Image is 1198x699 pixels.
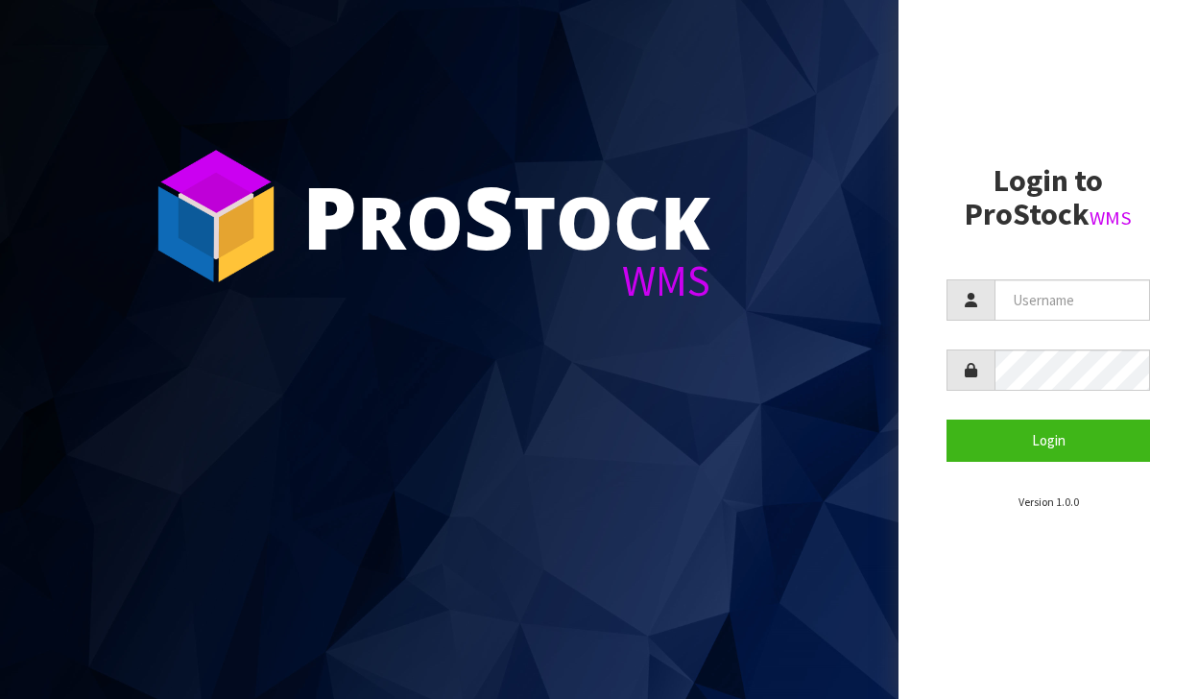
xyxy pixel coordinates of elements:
div: ro tock [302,173,710,259]
input: Username [994,279,1150,321]
span: P [302,157,357,275]
img: ProStock Cube [144,144,288,288]
small: WMS [1090,205,1132,230]
div: WMS [302,259,710,302]
span: S [464,157,514,275]
small: Version 1.0.0 [1018,494,1079,509]
h2: Login to ProStock [946,164,1150,231]
button: Login [946,420,1150,461]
